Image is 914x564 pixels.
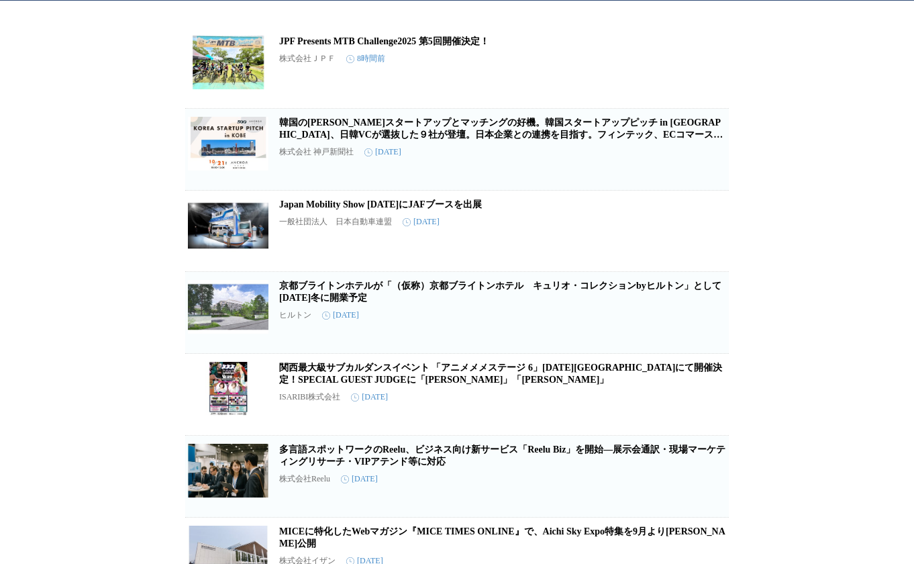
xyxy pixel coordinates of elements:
[351,392,388,402] time: [DATE]
[279,216,392,228] p: 一般社団法人 日本自動車連盟
[279,117,723,152] a: 韓国の[PERSON_NAME]スタートアップとマッチングの好機。韓国スタートアップピッチ in [GEOGRAPHIC_DATA]、日韓VCが選抜した９社が登壇。日本企業との連携を目指す。フィ...
[403,217,440,227] time: [DATE]
[279,199,482,209] a: Japan Mobility Show [DATE]にJAFブースを出展
[341,474,378,484] time: [DATE]
[188,36,268,89] img: JPF Presents MTB Challenge2025 第5回開催決定！
[279,36,489,46] a: JPF Presents MTB Challenge2025 第5回開催決定！
[346,53,385,64] time: 8時間前
[279,473,330,485] p: 株式会社Reelu
[188,280,268,334] img: 京都ブライトンホテルが「（仮称）京都ブライトンホテル キュリオ・コレクションbyヒルトン」として2028年冬に開業予定
[188,444,268,498] img: 多言語スポットワークのReelu、ビジネス向け新サービス「Reelu Biz」を開始―展示会通訳・現場マーケティングリサーチ・VIPアテンド等に対応
[279,391,340,403] p: ISARIBI株式会社
[279,281,721,303] a: 京都ブライトンホテルが「（仮称）京都ブライトンホテル キュリオ・コレクションbyヒルトン」として[DATE]冬に開業予定
[279,146,354,158] p: 株式会社 神戸新聞社
[279,526,725,549] a: MICEに特化したWebマガジン『MICE TIMES ONLINE』で、Aichi Sky Expo特集を9月より[PERSON_NAME]公開
[364,147,401,157] time: [DATE]
[279,310,311,321] p: ヒルトン
[279,53,336,64] p: 株式会社ＪＰＦ
[279,444,725,467] a: 多言語スポットワークのReelu、ビジネス向け新サービス「Reelu Biz」を開始―展示会通訳・現場マーケティングリサーチ・VIPアテンド等に対応
[322,310,359,320] time: [DATE]
[188,199,268,252] img: Japan Mobility Show 2025にJAFブースを出展
[279,363,722,385] a: 関西最大級サブカルダンスイベント 「アニメメメステージ 6」[DATE][GEOGRAPHIC_DATA]にて開催決定！SPECIAL GUEST JUDGEに「[PERSON_NAME]」「[...
[188,362,268,416] img: 関西最大級サブカルダンスイベント 「アニメメメステージ 6」12月28日(日)大阪GORILLA HALLにて開催決定！SPECIAL GUEST JUDGEに「中村繪里子」「飯田里穂」
[188,117,268,171] img: 韓国の有望スタートアップとマッチングの好機。韓国スタートアップピッチ in 神戸、日韓VCが選抜した９社が登壇。日本企業との連携を目指す。フィンテック、ECコマース、ファッションテックなど 参加者募集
